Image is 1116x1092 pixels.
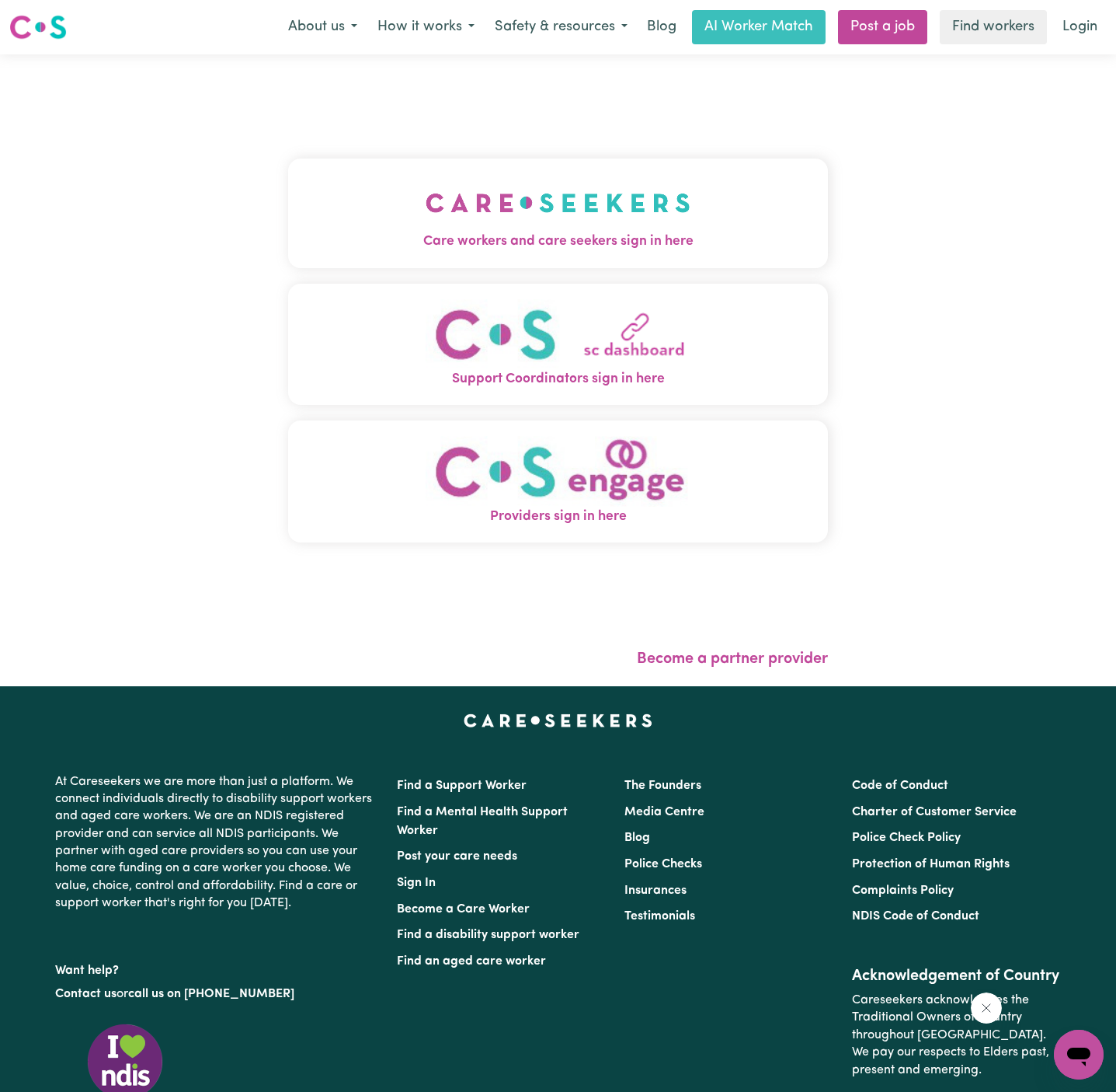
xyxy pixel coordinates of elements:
[464,714,652,727] a: Careseekers home page
[624,780,701,792] a: The Founders
[288,507,828,527] span: Providers sign in here
[852,884,954,897] a: Complaints Policy
[624,858,702,870] a: Police Checks
[852,780,948,792] a: Code of Conduct
[624,910,695,923] a: Testimonials
[278,11,367,44] button: About us
[852,910,979,923] a: NDIS Code of Conduct
[485,11,638,44] button: Safety & resources
[288,369,828,389] span: Support Coordinators sign in here
[288,159,828,267] button: Care workers and care seekers sign in here
[9,9,67,45] a: Careseekers logo
[971,993,1002,1024] iframe: Close message
[288,284,828,406] button: Support Coordinators sign in here
[397,806,568,837] a: Find a Mental Health Support Worker
[128,988,294,1000] a: call us on [PHONE_NUMBER]
[1053,10,1107,44] a: Login
[288,420,828,543] button: Providers sign in here
[852,858,1010,870] a: Protection of Human Rights
[624,832,650,844] a: Blog
[397,955,546,968] a: Find an aged care worker
[638,10,686,44] a: Blog
[397,877,436,889] a: Sign In
[692,10,826,44] a: AI Worker Match
[624,806,704,818] a: Media Centre
[637,651,828,667] a: Become a partner provider
[397,929,579,941] a: Find a disability support worker
[55,767,378,919] p: At Careseekers we are more than just a platform. We connect individuals directly to disability su...
[55,956,378,979] p: Want help?
[397,903,530,916] a: Become a Care Worker
[288,232,828,252] span: Care workers and care seekers sign in here
[852,986,1061,1085] p: Careseekers acknowledges the Traditional Owners of Country throughout [GEOGRAPHIC_DATA]. We pay o...
[624,884,687,897] a: Insurances
[55,979,378,1009] p: or
[55,988,116,1000] a: Contact us
[397,850,517,863] a: Post your care needs
[838,10,927,44] a: Post a job
[852,967,1061,986] h2: Acknowledgement of Country
[852,832,961,844] a: Police Check Policy
[1054,1030,1104,1080] iframe: Button to launch messaging window
[852,806,1017,818] a: Charter of Customer Service
[940,10,1047,44] a: Find workers
[367,11,485,44] button: How it works
[9,11,94,23] span: Need any help?
[9,13,67,41] img: Careseekers logo
[397,780,527,792] a: Find a Support Worker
